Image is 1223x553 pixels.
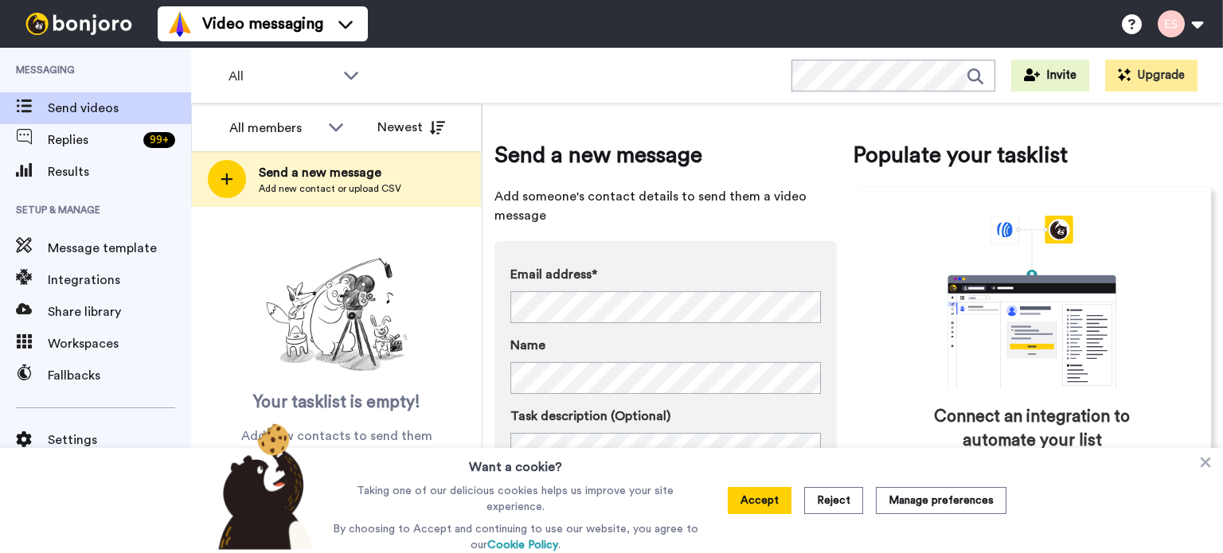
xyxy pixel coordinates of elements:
[48,334,191,353] span: Workspaces
[510,407,821,426] label: Task description (Optional)
[48,430,191,450] span: Settings
[1011,60,1089,92] button: Invite
[48,302,191,321] span: Share library
[494,187,837,225] span: Add someone's contact details to send them a video message
[257,251,416,379] img: ready-set-action.png
[48,271,191,290] span: Integrations
[510,336,545,355] span: Name
[48,99,191,118] span: Send videos
[1105,60,1198,92] button: Upgrade
[487,539,558,551] a: Cookie Policy
[167,11,193,37] img: vm-color.svg
[876,487,1006,514] button: Manage preferences
[329,521,702,553] p: By choosing to Accept and continuing to use our website, you agree to our .
[920,405,1143,453] span: Connect an integration to automate your list
[510,265,821,284] label: Email address*
[229,67,335,86] span: All
[19,13,139,35] img: bj-logo-header-white.svg
[143,132,175,148] div: 99 +
[728,487,791,514] button: Accept
[229,119,320,138] div: All members
[469,448,562,477] h3: Want a cookie?
[259,182,401,195] span: Add new contact or upload CSV
[329,483,702,515] p: Taking one of our delicious cookies helps us improve your site experience.
[804,487,863,514] button: Reject
[48,162,191,181] span: Results
[204,423,322,550] img: bear-with-cookie.png
[853,139,1211,171] span: Populate your tasklist
[494,139,837,171] span: Send a new message
[253,391,420,415] span: Your tasklist is empty!
[365,111,457,143] button: Newest
[202,13,323,35] span: Video messaging
[48,239,191,258] span: Message template
[215,426,458,465] span: Add new contacts to send them personalised messages
[48,366,191,385] span: Fallbacks
[259,163,401,182] span: Send a new message
[912,216,1151,389] div: animation
[48,130,137,150] span: Replies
